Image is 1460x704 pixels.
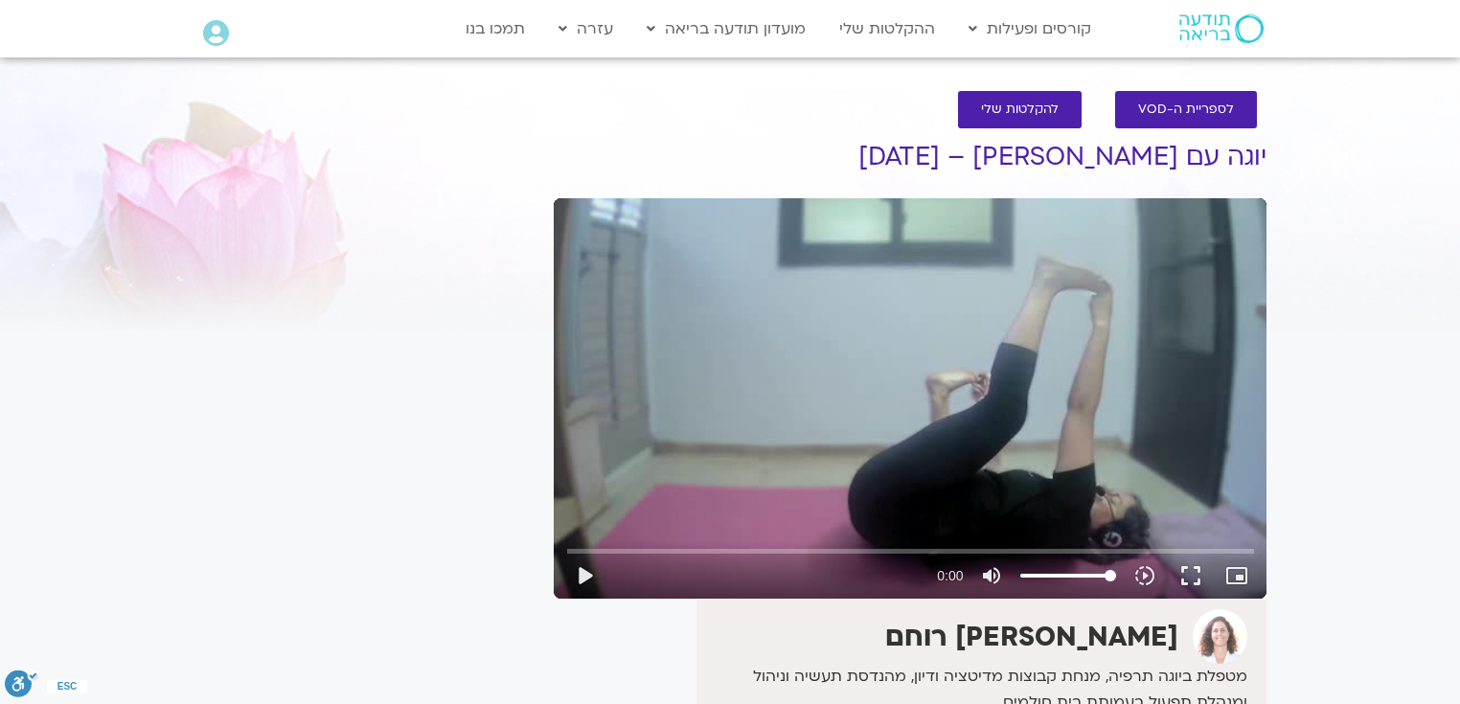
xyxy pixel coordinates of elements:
a: קורסים ופעילות [959,11,1101,47]
a: עזרה [549,11,623,47]
a: להקלטות שלי [958,91,1082,128]
a: מועדון תודעה בריאה [637,11,815,47]
a: לספריית ה-VOD [1115,91,1257,128]
a: ההקלטות שלי [830,11,945,47]
span: להקלטות שלי [981,102,1059,117]
strong: [PERSON_NAME] רוחם [885,619,1178,655]
a: תמכו בנו [456,11,535,47]
img: אורנה סמלסון רוחם [1193,609,1247,664]
img: תודעה בריאה [1179,14,1264,43]
span: לספריית ה-VOD [1138,102,1234,117]
h1: יוגה עם [PERSON_NAME] – [DATE] [554,143,1266,171]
